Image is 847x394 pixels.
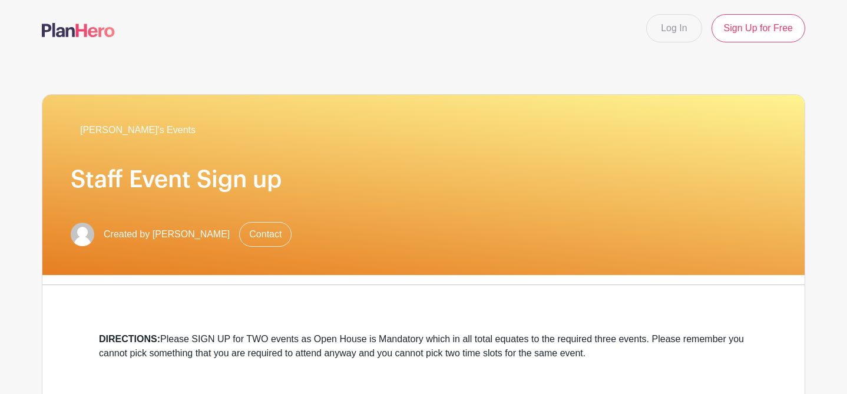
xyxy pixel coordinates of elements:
[71,223,94,246] img: default-ce2991bfa6775e67f084385cd625a349d9dcbb7a52a09fb2fda1e96e2d18dcdb.png
[239,222,292,247] a: Contact
[99,334,160,344] strong: DIRECTIONS:
[712,14,805,42] a: Sign Up for Free
[646,14,702,42] a: Log In
[99,332,748,360] div: Please SIGN UP for TWO events as Open House is Mandatory which in all total equates to the requir...
[80,123,196,137] span: [PERSON_NAME]'s Events
[42,23,115,37] img: logo-507f7623f17ff9eddc593b1ce0a138ce2505c220e1c5a4e2b4648c50719b7d32.svg
[104,227,230,241] span: Created by [PERSON_NAME]
[71,165,776,194] h1: Staff Event Sign up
